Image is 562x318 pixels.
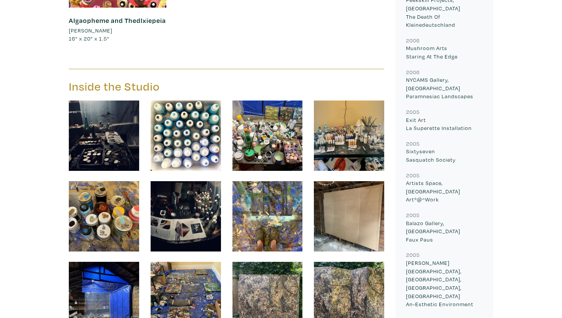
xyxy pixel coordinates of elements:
small: 2006 [406,68,420,76]
a: [PERSON_NAME] [69,26,166,35]
img: phpThumb.php [69,101,139,171]
img: phpThumb.php [69,181,139,251]
img: phpThumb.php [314,101,384,171]
span: 16" x 20" x 1.5" [69,35,109,42]
small: 2005 [406,211,420,219]
p: Balazo Gallery, [GEOGRAPHIC_DATA] Faux Paus [406,219,483,244]
li: [PERSON_NAME] [69,26,112,35]
img: phpThumb.php [151,101,221,171]
small: 2005 [406,172,420,179]
small: 2005 [406,108,420,115]
img: phpThumb.php [151,181,221,251]
small: 2006 [406,37,420,44]
p: Mushroom Arts Staring At The Edge [406,44,483,60]
img: phpThumb.php [232,101,303,171]
p: Artists Space, [GEOGRAPHIC_DATA] Art*@^Work [406,179,483,204]
h3: Inside the Studio [69,79,221,94]
a: Algaopheme and Thedlxiepeia [69,16,166,25]
p: [PERSON_NAME][GEOGRAPHIC_DATA], [GEOGRAPHIC_DATA], [GEOGRAPHIC_DATA], [GEOGRAPHIC_DATA] An-Esthet... [406,259,483,308]
small: 2005 [406,140,420,147]
img: phpThumb.php [314,181,384,251]
small: 2005 [406,251,420,258]
p: Sixtyseven Sasquatch Society [406,147,483,164]
p: Exit Art La Superette Installation [406,116,483,132]
p: NYCAMS Gallery, [GEOGRAPHIC_DATA] Paramnesiac Landscapes [406,76,483,101]
img: phpThumb.php [232,181,303,251]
